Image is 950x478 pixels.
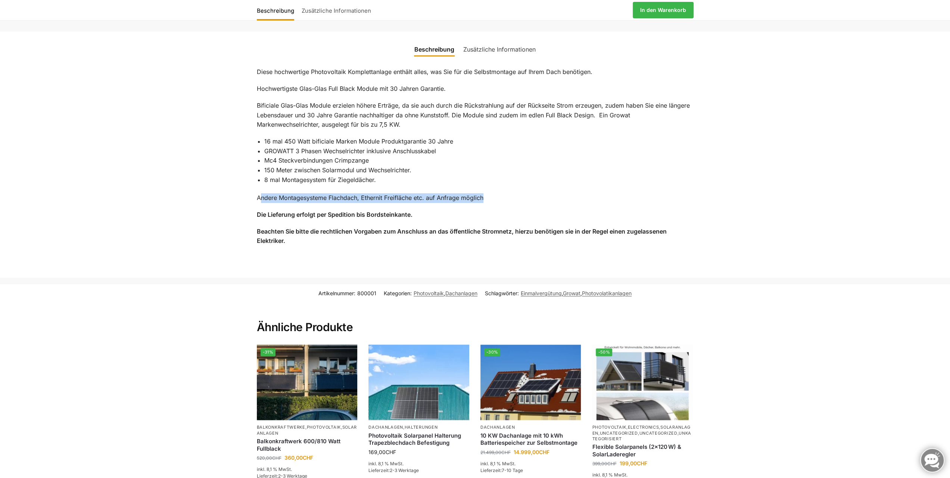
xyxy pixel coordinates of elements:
[633,2,694,18] a: In den Warenkorb
[257,425,305,430] a: Balkonkraftwerke
[257,345,358,420] img: 2 Balkonkraftwerke
[257,455,281,461] bdi: 520,00
[303,454,313,461] span: CHF
[368,432,469,447] a: Photovoltaik Solarpanel Halterung Trapezblechdach Befestigung
[563,290,580,296] a: Growat
[639,431,677,436] a: Uncategorized
[582,290,632,296] a: Photovolatikanlagen
[257,67,694,77] p: Diese hochwertige Photovoltaik Komplettanlage enthält alles, was Sie für die Selbstmontage auf Ih...
[368,468,419,473] span: Lieferzeit:
[539,449,549,455] span: CHF
[592,431,691,441] a: Unkategorisiert
[628,425,659,430] a: Electronics
[257,193,694,203] p: Andere Montagesysteme Flachdach, Ethernit Freifläche etc. auf Anfrage möglich
[390,468,419,473] span: 2-3 Werktage
[298,1,375,19] a: Zusätzliche Informationen
[386,449,396,455] span: CHF
[480,345,581,420] img: Solar Dachanlage 6,5 KW
[257,101,694,130] p: Bificiale Glas-Glas Module erzielen höhere Erträge, da sie auch durch die Rückstrahlung auf der R...
[619,460,647,466] bdi: 199,00
[592,425,691,435] a: Solaranlagen
[459,40,540,58] a: Zusätzliche Informationen
[607,461,616,466] span: CHF
[592,425,626,430] a: Photovoltaik
[257,425,357,435] a: Solaranlagen
[368,460,469,467] p: inkl. 8,1 % MwSt.
[318,289,376,297] span: Artikelnummer:
[257,84,694,94] p: Hochwertigste Glas-Glas Full Black Module mit 30 Jahren Garantie.
[480,432,581,447] a: 10 KW Dachanlage mit 10 kWh Batteriespeicher zur Selbstmontage
[405,425,438,430] a: Halterungen
[410,40,459,58] a: Beschreibung
[514,449,549,455] bdi: 14.999,00
[264,175,694,185] li: 8 mal Montagesystem für Ziegeldächer.
[592,345,693,420] a: -50%Flexible Solar Module für Wohnmobile Camping Balkon
[592,461,616,466] bdi: 399,00
[257,228,667,245] strong: Beachten Sie bitte die rechtlichen Vorgaben zum Anschluss an das öffentliche Stromnetz, hierzu be...
[257,345,358,420] a: -31%2 Balkonkraftwerke
[257,466,358,473] p: inkl. 8,1 % MwSt.
[257,302,694,334] h2: Ähnliche Produkte
[357,290,376,296] span: 800001
[384,289,477,297] span: Kategorien: ,
[284,454,313,461] bdi: 360,00
[501,450,511,455] span: CHF
[445,290,477,296] a: Dachanlagen
[368,449,396,455] bdi: 169,00
[600,431,638,436] a: Uncategorized
[480,345,581,420] a: -30%Solar Dachanlage 6,5 KW
[272,455,281,461] span: CHF
[264,137,694,147] li: 16 mal 450 Watt bificiale Marken Module Produktgarantie 30 Jahre
[414,290,444,296] a: Photovoltaik
[636,460,647,466] span: CHF
[306,425,340,430] a: Photovoltaik
[480,450,511,455] bdi: 21.499,00
[592,425,693,442] p: , , , , ,
[257,438,358,452] a: Balkonkraftwerk 600/810 Watt Fullblack
[264,166,694,175] li: 150 Meter zwischen Solarmodul und Wechselrichter.
[368,345,469,420] img: Trapezdach Halterung
[257,425,358,436] p: , ,
[480,425,515,430] a: Dachanlagen
[521,290,562,296] a: Einmalvergütung
[368,425,469,430] p: ,
[592,443,693,458] a: Flexible Solarpanels (2×120 W) & SolarLaderegler
[257,211,412,218] strong: Die Lieferung erfolgt per Spedition bis Bordsteinkante.
[257,1,298,19] a: Beschreibung
[368,425,403,430] a: Dachanlagen
[264,147,694,156] li: GROWATT 3 Phasen Wechselrichter inklusive Anschlusskabel
[485,289,632,297] span: Schlagwörter: , ,
[480,460,581,467] p: inkl. 8,1 % MwSt.
[502,468,523,473] span: 7-10 Tage
[264,156,694,166] li: Mc4 Steckverbindungen Crimpzange
[480,468,523,473] span: Lieferzeit:
[592,345,693,420] img: Flexible Solar Module für Wohnmobile Camping Balkon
